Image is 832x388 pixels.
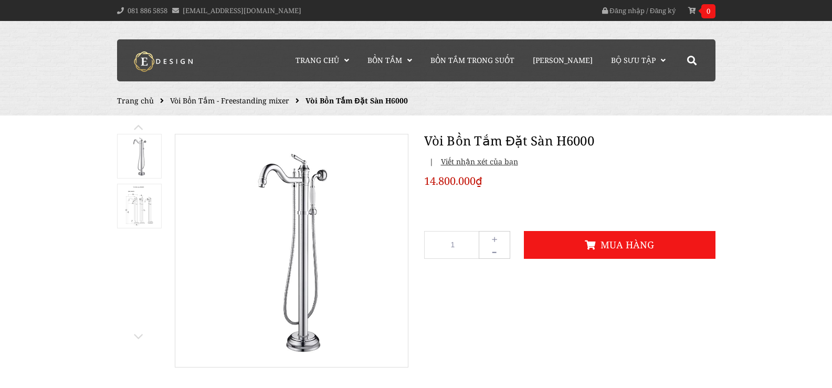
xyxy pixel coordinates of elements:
[524,231,715,259] button: Mua hàng
[611,55,656,65] span: Bộ Sưu Tập
[525,39,601,81] a: [PERSON_NAME]
[117,96,154,106] a: Trang chủ
[701,4,715,18] span: 0
[296,55,339,65] span: Trang chủ
[424,131,715,150] h1: Vòi Bồn Tắm Đặt Sàn H6000
[533,55,593,65] span: [PERSON_NAME]
[360,39,420,81] a: Bồn Tắm
[430,55,514,65] span: Bồn Tắm Trong Suốt
[170,96,289,106] a: Vòi Bồn Tắm - Freestanding mixer
[183,6,301,15] a: [EMAIL_ADDRESS][DOMAIN_NAME]
[124,185,154,227] img: Vòi Bồn Tắm Đặt Sàn H6000
[367,55,402,65] span: Bồn Tắm
[603,39,673,81] a: Bộ Sưu Tập
[288,39,357,81] a: Trang chủ
[118,135,161,177] img: Vòi Bồn Tắm Đặt Sàn H6000
[423,39,522,81] a: Bồn Tắm Trong Suốt
[306,96,408,106] span: Vòi Bồn Tắm Đặt Sàn H6000
[436,156,518,166] span: Viết nhận xét của bạn
[479,244,510,259] button: -
[429,156,434,166] span: |
[479,231,510,246] button: +
[128,6,167,15] a: 081 886 5858
[646,6,648,15] span: /
[424,173,482,189] span: 14.800.000₫
[125,51,204,72] img: logo Kreiner Germany - Edesign Interior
